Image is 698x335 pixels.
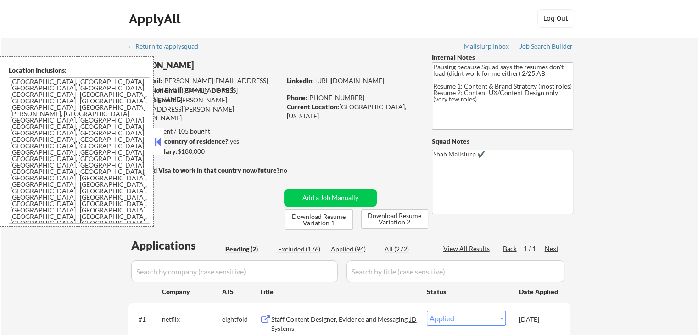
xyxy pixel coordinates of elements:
div: [EMAIL_ADDRESS][DOMAIN_NAME] [129,86,281,104]
a: ← Return to /applysquad [128,43,207,52]
div: $180,000 [128,147,281,156]
button: Log Out [537,9,574,28]
div: 94 sent / 105 bought [128,127,281,136]
div: Pending (2) [225,245,271,254]
div: no [280,166,306,175]
div: ApplyAll [129,11,183,27]
div: eightfold [222,315,260,324]
button: Add a Job Manually [284,189,377,207]
div: Date Applied [519,287,559,296]
div: #1 [139,315,155,324]
div: Internal Notes [432,53,573,62]
strong: Will need Visa to work in that country now/future?: [128,166,281,174]
div: Staff Content Designer, Evidence and Messaging Systems [271,315,410,333]
div: View All Results [443,244,492,253]
strong: Current Location: [287,103,339,111]
div: Company [162,287,222,296]
div: [PERSON_NAME][EMAIL_ADDRESS][PERSON_NAME][DOMAIN_NAME] [128,95,281,123]
div: Location Inclusions: [9,66,150,75]
strong: Can work in country of residence?: [128,137,230,145]
div: Status [427,283,506,300]
div: Squad Notes [432,137,573,146]
div: 1 / 1 [524,244,545,253]
div: Job Search Builder [519,43,573,50]
strong: LinkedIn: [287,77,314,84]
a: Job Search Builder [519,43,573,52]
div: All (272) [385,245,430,254]
div: [PERSON_NAME][EMAIL_ADDRESS][PERSON_NAME][DOMAIN_NAME] [129,76,281,94]
a: Mailslurp Inbox [464,43,510,52]
div: Next [545,244,559,253]
a: [URL][DOMAIN_NAME] [315,77,384,84]
div: Applied (94) [331,245,377,254]
div: [PHONE_NUMBER] [287,93,417,102]
input: Search by title (case sensitive) [346,260,564,282]
div: netflix [162,315,222,324]
button: Download Resume Variation 1 [285,209,353,230]
div: [GEOGRAPHIC_DATA], [US_STATE] [287,102,417,120]
div: Applications [131,240,222,251]
div: yes [128,137,278,146]
div: JD [409,311,418,327]
input: Search by company (case sensitive) [131,260,338,282]
div: Excluded (176) [278,245,324,254]
div: Title [260,287,418,296]
div: Mailslurp Inbox [464,43,510,50]
strong: Phone: [287,94,307,101]
div: ATS [222,287,260,296]
div: [DATE] [519,315,559,324]
div: ← Return to /applysquad [128,43,207,50]
div: Back [503,244,518,253]
div: [PERSON_NAME] [128,60,317,71]
button: Download Resume Variation 2 [361,209,428,229]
